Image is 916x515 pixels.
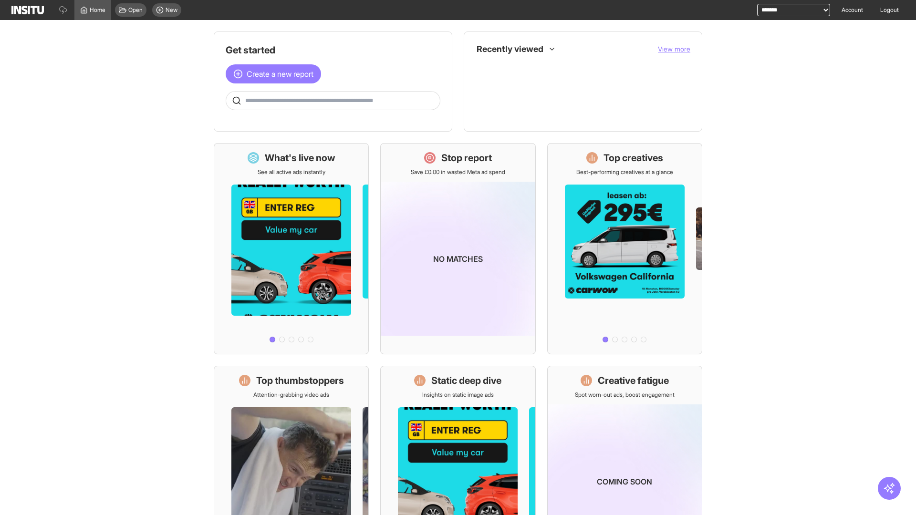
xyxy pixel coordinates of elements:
[380,143,535,354] a: Stop reportSave £0.00 in wasted Meta ad spendNo matches
[547,143,702,354] a: Top creativesBest-performing creatives at a glance
[226,43,440,57] h1: Get started
[576,168,673,176] p: Best-performing creatives at a glance
[658,45,690,53] span: View more
[411,168,505,176] p: Save £0.00 in wasted Meta ad spend
[381,182,535,336] img: coming-soon-gradient_kfitwp.png
[265,151,335,165] h1: What's live now
[90,6,105,14] span: Home
[247,68,313,80] span: Create a new report
[256,374,344,387] h1: Top thumbstoppers
[226,64,321,83] button: Create a new report
[166,6,177,14] span: New
[422,391,494,399] p: Insights on static image ads
[128,6,143,14] span: Open
[604,151,663,165] h1: Top creatives
[441,151,492,165] h1: Stop report
[214,143,369,354] a: What's live nowSee all active ads instantly
[253,391,329,399] p: Attention-grabbing video ads
[258,168,325,176] p: See all active ads instantly
[431,374,501,387] h1: Static deep dive
[658,44,690,54] button: View more
[11,6,44,14] img: Logo
[433,253,483,265] p: No matches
